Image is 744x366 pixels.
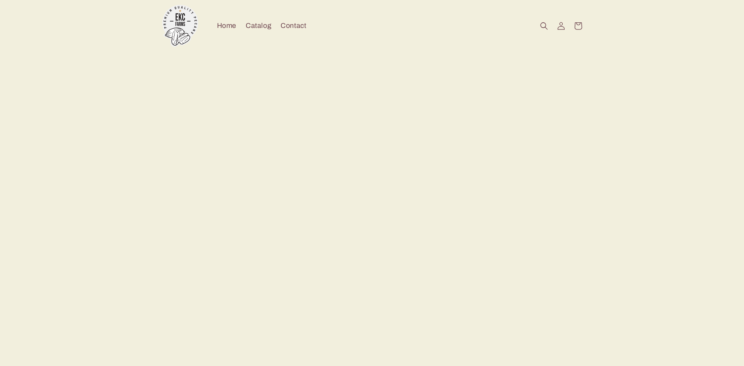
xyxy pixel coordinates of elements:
[536,17,553,34] summary: Search
[159,5,201,47] img: EKC Pecans
[281,21,306,30] span: Contact
[276,17,311,35] a: Contact
[156,2,205,50] a: EKC Pecans
[217,21,236,30] span: Home
[212,17,241,35] a: Home
[241,17,276,35] a: Catalog
[246,21,271,30] span: Catalog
